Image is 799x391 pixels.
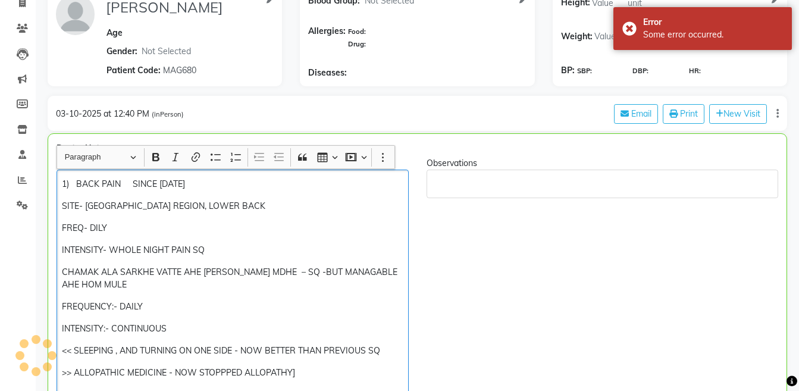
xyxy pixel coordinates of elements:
[62,301,403,313] p: FREQUENCY:- DAILY
[57,142,778,155] div: Doctor Notes
[62,200,403,212] p: SITE- [GEOGRAPHIC_DATA] REGION, LOWER BACK
[62,222,403,234] p: FREQ- DILY
[62,323,403,335] p: INTENSITY:- CONTINUOUS
[56,108,101,119] span: 03-10-2025
[632,66,648,76] span: DBP:
[106,64,161,77] span: Patient Code:
[348,40,366,48] span: Drug:
[57,146,394,168] div: Editor toolbar
[106,45,137,58] span: Gender:
[65,150,127,164] span: Paragraph
[561,64,575,77] span: BP:
[62,266,403,291] p: CHAMAK ALA SARKHE VATTE AHE [PERSON_NAME] MDHE – SQ -BUT MANAGABLE AHE HOM MULE
[427,170,779,198] div: Rich Text Editor, main
[643,29,783,41] div: Some error occurred.
[152,110,184,118] span: (inPerson)
[62,367,403,379] p: >> ALLOPATHIC MEDICINE - NOW STOPPPED ALLOPATHY]
[62,345,403,357] p: << SLEEPING , AND TURNING ON ONE SIDE - NOW BETTER THAN PREVIOUS SQ
[104,108,149,119] span: at 12:40 PM
[348,27,366,36] span: Food:
[62,244,403,257] p: INTENSITY- WHOLE NIGHT PAIN SQ
[62,178,403,190] p: 1) BACK PAIN SINCE [DATE]
[631,108,651,119] span: Email
[161,61,262,79] input: Patient Code
[643,16,783,29] div: Error
[593,27,628,46] input: Value
[680,108,698,119] span: Print
[689,66,701,76] span: HR:
[308,67,347,79] span: Diseases:
[614,104,658,124] button: Email
[427,157,779,170] div: Observations
[709,104,767,124] button: New Visit
[106,27,123,38] span: Age
[577,66,592,76] span: SBP:
[561,27,593,46] span: Weight:
[308,25,346,50] span: Allergies:
[59,148,142,167] button: Paragraph
[663,104,704,124] button: Print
